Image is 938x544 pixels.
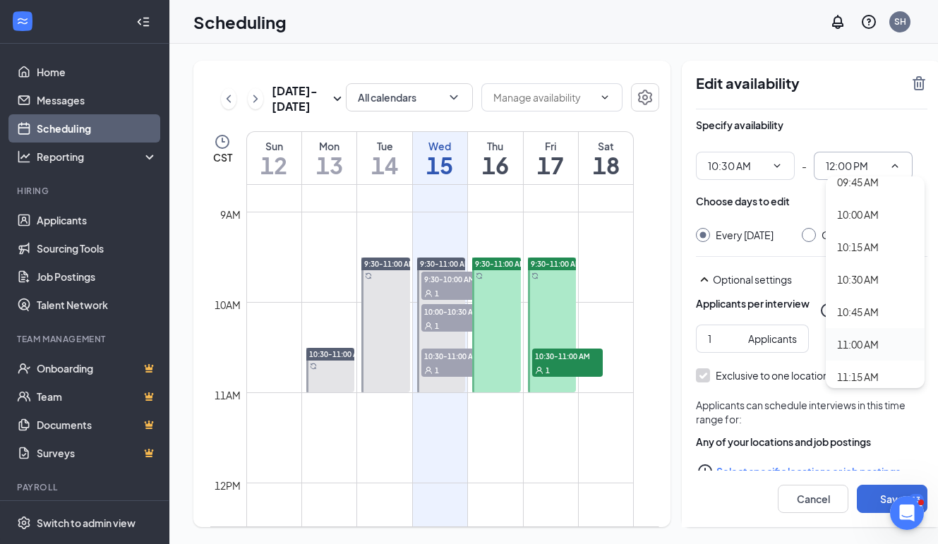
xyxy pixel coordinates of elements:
a: TeamCrown [37,382,157,411]
span: 9:30-11:00 AM [475,259,526,269]
div: Payroll [17,481,155,493]
div: Sun [247,139,301,153]
div: 10:15 AM [837,239,879,255]
h1: 15 [413,153,467,177]
a: October 13, 2025 [302,132,356,184]
a: October 16, 2025 [468,132,522,184]
span: 10:30-11:00 AM [532,349,603,363]
div: 10am [212,297,243,313]
span: 9:30-11:00 AM [531,259,582,269]
svg: Sync [531,272,539,279]
div: Applicants [748,331,797,346]
svg: Collapse [136,15,150,29]
div: 9am [217,207,243,222]
h1: 17 [524,153,578,177]
svg: PlusCircle [697,463,714,480]
div: 10:00 AM [837,207,879,222]
a: Sourcing Tools [37,234,157,262]
a: Messages [37,86,157,114]
div: 10:30 AM [837,272,879,287]
a: OnboardingCrown [37,354,157,382]
div: Applicants per interview [696,296,810,310]
a: October 15, 2025 [413,132,467,184]
button: Cancel [778,485,848,513]
iframe: Intercom live chat [890,496,924,530]
svg: User [424,289,433,298]
div: Exclusive to one location [716,368,829,382]
a: SurveysCrown [37,439,157,467]
div: Mon [302,139,356,153]
div: 09:45 AM [837,174,879,190]
div: Wed [413,139,467,153]
div: Optional settings [713,272,927,286]
a: Job Postings [37,262,157,291]
a: Applicants [37,206,157,234]
svg: ChevronDown [599,92,611,103]
a: October 18, 2025 [579,132,633,184]
h1: 13 [302,153,356,177]
svg: Sync [310,363,317,370]
svg: SmallChevronDown [329,90,346,107]
div: 10:45 AM [837,304,879,320]
button: Save [857,485,927,513]
svg: Sync [476,272,483,279]
span: 10:30-11:00 AM [309,349,364,359]
a: October 12, 2025 [247,132,301,184]
svg: QuestionInfo [819,302,836,319]
a: Home [37,58,157,86]
h1: 16 [468,153,522,177]
div: SH [894,16,906,28]
svg: ChevronDown [447,90,461,104]
div: Sat [579,139,633,153]
div: Choose days to edit [696,194,790,208]
svg: User [424,366,433,375]
svg: Analysis [17,150,31,164]
button: ChevronLeft [221,88,236,109]
div: Hiring [17,185,155,197]
a: Settings [631,83,659,114]
div: Thu [468,139,522,153]
input: Manage availability [493,90,594,105]
div: Reporting [37,150,158,164]
span: 1 [435,365,439,375]
svg: ChevronDown [771,160,783,171]
button: Select specific locations or job postingsPlusCircle [696,457,927,485]
svg: User [535,366,543,375]
div: 11:00 AM [837,337,879,352]
div: - [696,152,927,180]
div: 13 [908,494,924,506]
div: Switch to admin view [37,516,136,530]
button: All calendarsChevronDown [346,83,473,111]
svg: Clock [214,133,231,150]
span: 10:00-10:30 AM [421,304,492,318]
h1: 18 [579,153,633,177]
div: Every [DATE] [716,228,774,242]
div: Any of your locations and job postings [696,435,927,449]
h1: 12 [247,153,301,177]
div: 11am [212,387,243,403]
svg: ChevronRight [248,90,263,107]
div: 11:15 AM [837,369,879,385]
h3: [DATE] - [DATE] [272,83,329,114]
svg: ChevronLeft [222,90,236,107]
div: Tue [357,139,411,153]
div: Fri [524,139,578,153]
span: 1 [435,289,439,298]
a: October 14, 2025 [357,132,411,184]
a: DocumentsCrown [37,411,157,439]
span: 10:30-11:00 AM [421,349,492,363]
svg: TrashOutline [910,75,927,92]
div: Optional settings [696,271,927,288]
div: 12pm [212,478,243,493]
h1: 14 [357,153,411,177]
svg: User [424,322,433,330]
span: 9:30-10:00 AM [421,272,492,286]
div: Specify availability [696,118,783,132]
svg: Settings [637,89,654,106]
button: Settings [631,83,659,111]
div: Team Management [17,333,155,345]
svg: WorkstreamLogo [16,14,30,28]
button: ChevronRight [248,88,263,109]
div: Applicants can schedule interviews in this time range for: [696,398,927,426]
svg: Settings [17,516,31,530]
